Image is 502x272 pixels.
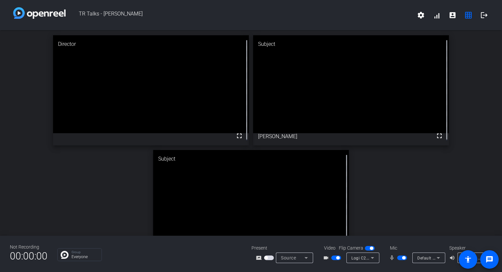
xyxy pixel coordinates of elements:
[10,248,47,264] span: 00:00:00
[13,7,66,19] img: white-gradient.svg
[53,35,249,53] div: Director
[464,11,472,19] mat-icon: grid_on
[10,244,47,251] div: Not Recording
[66,7,413,23] span: TR Talks - [PERSON_NAME]
[323,254,331,262] mat-icon: videocam_outline
[449,254,457,262] mat-icon: volume_up
[389,254,397,262] mat-icon: mic_none
[486,256,493,263] mat-icon: message
[72,251,98,254] p: Group
[480,11,488,19] mat-icon: logout
[251,245,317,252] div: Present
[256,254,264,262] mat-icon: screen_share_outline
[383,245,449,252] div: Mic
[324,245,336,252] span: Video
[435,132,443,140] mat-icon: fullscreen
[429,7,445,23] button: signal_cellular_alt
[281,255,296,260] span: Source
[464,256,472,263] mat-icon: accessibility
[449,11,457,19] mat-icon: account_box
[449,245,489,252] div: Speaker
[352,255,422,260] span: Logi C270 HD WebCam (046d:0825)
[339,245,363,252] span: Flip Camera
[61,251,69,259] img: Chat Icon
[72,255,98,259] p: Everyone
[253,35,449,53] div: Subject
[417,11,425,19] mat-icon: settings
[235,132,243,140] mat-icon: fullscreen
[153,150,349,168] div: Subject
